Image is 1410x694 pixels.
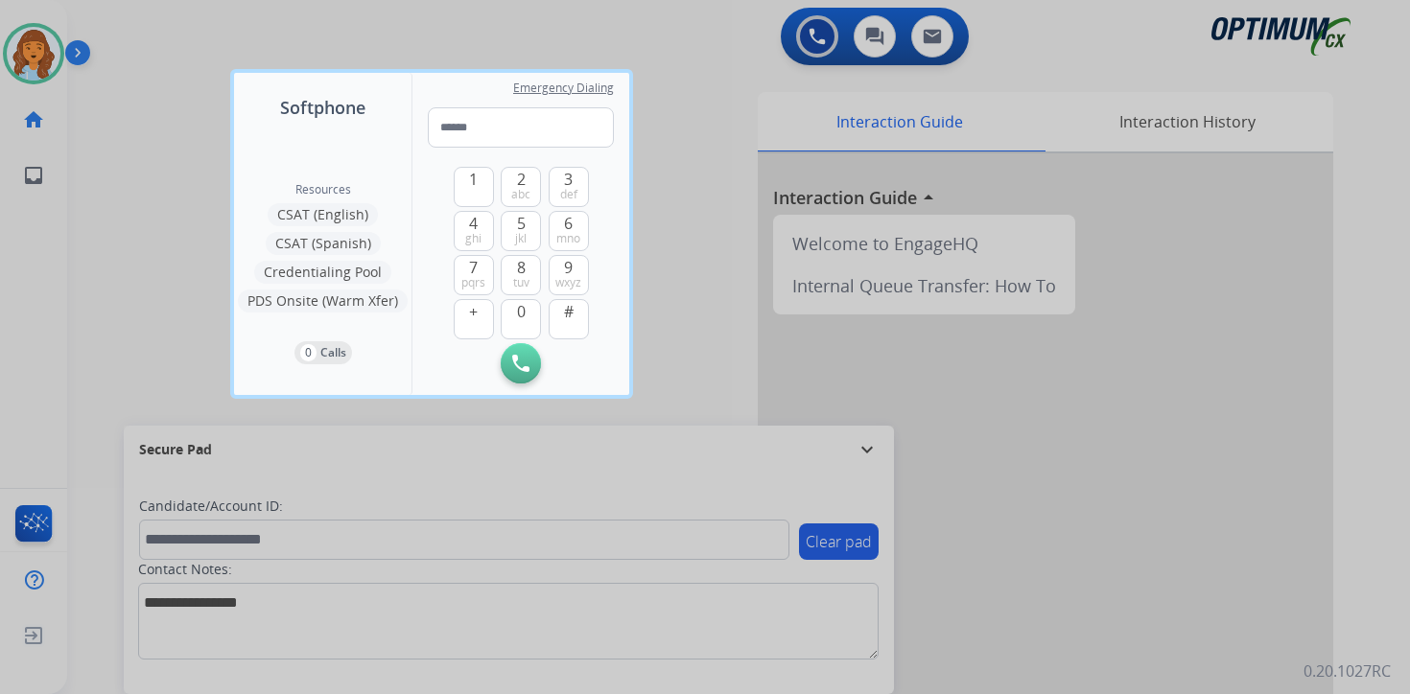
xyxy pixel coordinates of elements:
button: 3def [549,167,589,207]
span: pqrs [461,275,485,290]
button: 9wxyz [549,255,589,295]
span: 4 [469,212,478,235]
img: call-button [512,355,529,372]
button: PDS Onsite (Warm Xfer) [238,289,408,312]
button: CSAT (Spanish) [266,232,381,255]
span: 6 [564,212,573,235]
span: # [564,300,574,323]
button: 0Calls [294,341,352,364]
span: wxyz [555,275,581,290]
p: 0.20.1027RC [1304,659,1391,682]
span: jkl [515,231,527,246]
span: mno [556,231,580,246]
span: 3 [564,168,573,191]
button: Credentialing Pool [254,261,391,284]
span: 2 [517,168,526,191]
button: 0 [501,299,541,339]
button: 1 [454,167,494,207]
span: def [560,187,577,202]
button: 7pqrs [454,255,494,295]
span: Resources [295,182,351,197]
span: 7 [469,256,478,279]
span: 8 [517,256,526,279]
p: 0 [300,344,317,361]
button: 6mno [549,211,589,251]
span: 0 [517,300,526,323]
button: 4ghi [454,211,494,251]
span: Emergency Dialing [513,81,614,96]
span: abc [511,187,530,202]
button: 8tuv [501,255,541,295]
span: 1 [469,168,478,191]
p: Calls [320,344,346,361]
button: CSAT (English) [268,203,378,226]
span: + [469,300,478,323]
button: # [549,299,589,339]
button: 2abc [501,167,541,207]
span: ghi [465,231,482,246]
button: + [454,299,494,339]
span: Softphone [280,94,365,121]
span: 9 [564,256,573,279]
button: 5jkl [501,211,541,251]
span: tuv [513,275,529,290]
span: 5 [517,212,526,235]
